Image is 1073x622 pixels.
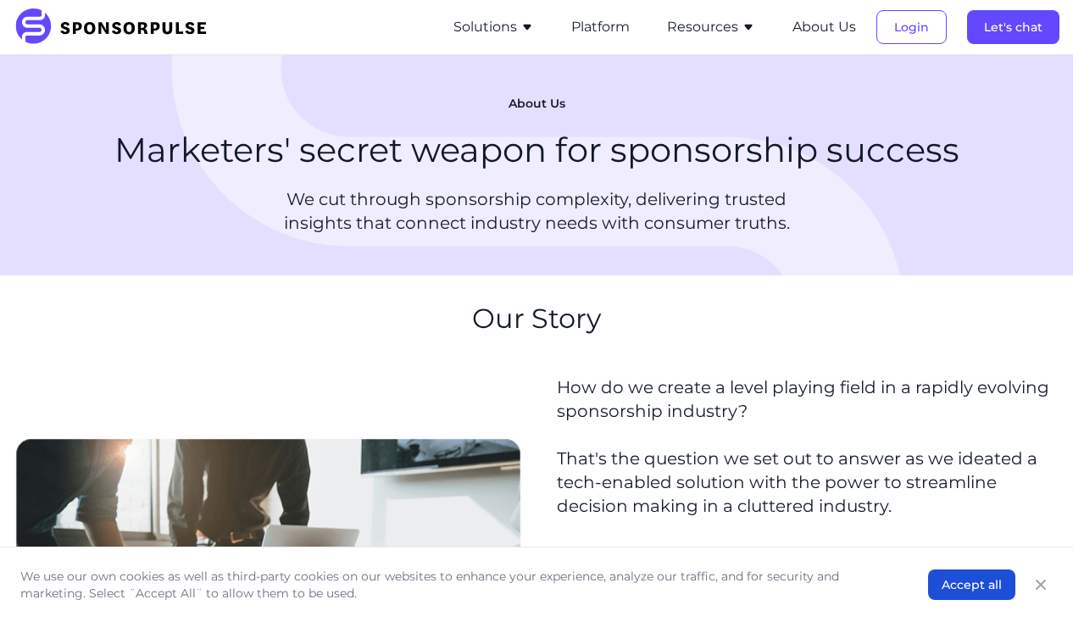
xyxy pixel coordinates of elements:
button: Platform [571,17,630,37]
a: Let's chat [967,19,1059,35]
p: We use our own cookies as well as third-party cookies on our websites to enhance your experience,... [20,568,894,602]
button: Close [1029,573,1053,597]
img: SponsorPulse [14,8,220,46]
a: About Us [792,19,856,35]
button: About Us [792,17,856,37]
span: About Us [509,96,565,113]
button: Solutions [453,17,534,37]
button: Login [876,10,947,44]
button: Resources [667,17,755,37]
a: Platform [571,19,630,35]
button: Accept all [928,569,1015,600]
h2: Our Story [472,303,601,335]
h1: Marketers' secret weapon for sponsorship success [114,126,959,174]
p: We cut through sponsorship complexity, delivering trusted insights that connect industry needs wi... [252,187,821,235]
button: Let's chat [967,10,1059,44]
a: Login [876,19,947,35]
